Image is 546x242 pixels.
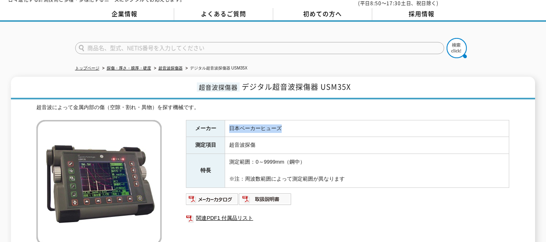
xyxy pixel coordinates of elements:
th: 特長 [186,154,225,187]
a: 採用情報 [372,8,471,20]
img: 取扱説明書 [239,193,292,206]
span: 初めての方へ [303,9,342,18]
a: 企業情報 [75,8,174,20]
td: 超音波探傷 [225,137,509,154]
a: 探傷・厚さ・膜厚・硬度 [107,66,151,70]
a: メーカーカタログ [186,198,239,204]
a: 初めての方へ [273,8,372,20]
a: よくあるご質問 [174,8,273,20]
th: 測定項目 [186,137,225,154]
span: 超音波探傷器 [197,82,240,92]
th: メーカー [186,120,225,137]
input: 商品名、型式、NETIS番号を入力してください [75,42,444,54]
img: メーカーカタログ [186,193,239,206]
a: トップページ [75,66,99,70]
img: btn_search.png [447,38,467,58]
a: 超音波探傷器 [158,66,183,70]
a: 関連PDF1 付属品リスト [186,213,509,223]
a: 取扱説明書 [239,198,292,204]
li: デジタル超音波探傷器 USM35X [184,64,248,73]
span: デジタル超音波探傷器 USM35X [242,81,351,92]
td: 日本ベーカーヒューズ [225,120,509,137]
div: 超音波によって金属内部の傷（空隙・割れ・異物）を探す機械です。 [36,103,509,112]
td: 測定範囲：0～9999mm（鋼中） ※注：周波数範囲によって測定範囲が異なります [225,154,509,187]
